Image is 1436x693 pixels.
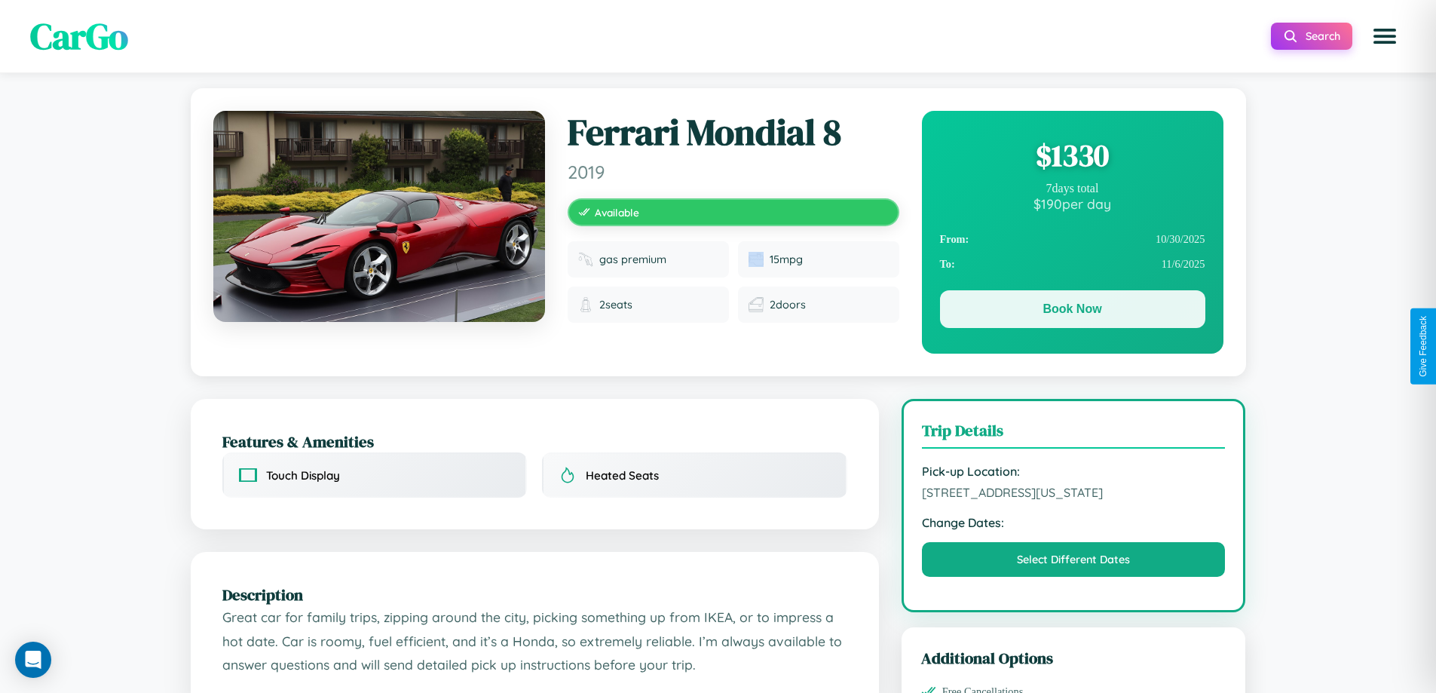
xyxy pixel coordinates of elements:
[940,135,1205,176] div: $ 1330
[222,431,847,452] h2: Features & Amenities
[1306,29,1340,43] span: Search
[568,161,899,183] span: 2019
[1418,316,1428,377] div: Give Feedback
[922,464,1226,479] strong: Pick-up Location:
[770,298,806,311] span: 2 doors
[568,111,899,155] h1: Ferrari Mondial 8
[213,111,545,322] img: Ferrari Mondial 8 2019
[749,252,764,267] img: Fuel efficiency
[940,290,1205,328] button: Book Now
[578,297,593,312] img: Seats
[222,606,847,677] p: Great car for family trips, zipping around the city, picking something up from IKEA, or to impres...
[595,206,639,219] span: Available
[222,584,847,606] h2: Description
[940,233,969,246] strong: From:
[749,297,764,312] img: Doors
[586,468,659,483] span: Heated Seats
[922,515,1226,530] strong: Change Dates:
[940,227,1205,252] div: 10 / 30 / 2025
[770,253,803,266] span: 15 mpg
[940,252,1205,277] div: 11 / 6 / 2025
[15,642,51,678] div: Open Intercom Messenger
[266,468,340,483] span: Touch Display
[1271,23,1352,50] button: Search
[599,253,666,266] span: gas premium
[599,298,632,311] span: 2 seats
[922,419,1226,449] h3: Trip Details
[922,485,1226,500] span: [STREET_ADDRESS][US_STATE]
[940,195,1205,212] div: $ 190 per day
[578,252,593,267] img: Fuel type
[922,542,1226,577] button: Select Different Dates
[921,647,1226,669] h3: Additional Options
[940,258,955,271] strong: To:
[940,182,1205,195] div: 7 days total
[1364,15,1406,57] button: Open menu
[30,11,128,61] span: CarGo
